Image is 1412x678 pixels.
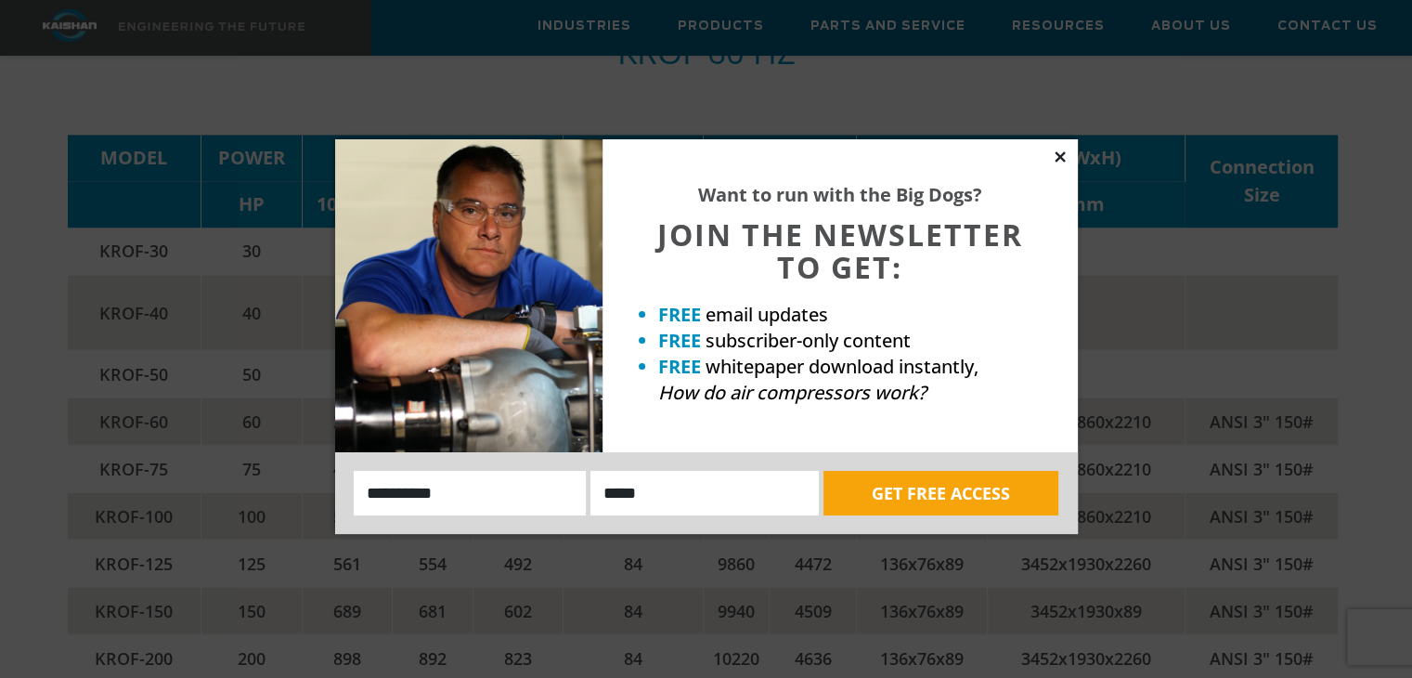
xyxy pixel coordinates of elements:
em: How do air compressors work? [658,380,926,405]
button: GET FREE ACCESS [823,471,1058,515]
input: Name: [354,471,587,515]
span: JOIN THE NEWSLETTER TO GET: [657,215,1023,287]
span: email updates [706,302,828,327]
span: subscriber-only content [706,328,911,353]
strong: Want to run with the Big Dogs? [698,182,982,207]
input: Email [590,471,819,515]
button: Close [1052,149,1069,165]
strong: FREE [658,354,701,379]
strong: FREE [658,328,701,353]
span: whitepaper download instantly, [706,354,978,379]
strong: FREE [658,302,701,327]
